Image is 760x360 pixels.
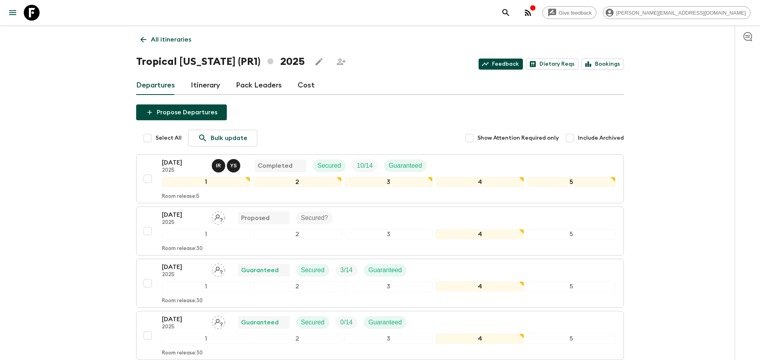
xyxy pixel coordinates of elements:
button: [DATE]2025Assign pack leaderGuaranteedSecuredTrip FillGuaranteed12345Room release:30 [136,259,624,308]
button: Propose Departures [136,104,227,120]
p: 0 / 14 [340,318,353,327]
div: 4 [436,333,524,344]
a: Bulk update [188,130,257,146]
div: 5 [527,333,616,344]
div: 4 [436,281,524,292]
p: Secured [301,265,325,275]
p: Guaranteed [389,161,422,171]
p: Secured [317,161,341,171]
p: Guaranteed [369,265,402,275]
div: 2 [253,177,342,187]
p: Guaranteed [241,318,279,327]
div: 1 [162,333,250,344]
button: [DATE]2025Assign pack leaderProposedSecured?12345Room release:30 [136,207,624,256]
button: Edit this itinerary [311,54,327,70]
p: Secured [301,318,325,327]
span: [PERSON_NAME][EMAIL_ADDRESS][DOMAIN_NAME] [612,10,750,16]
h1: Tropical [US_STATE] (PR1) 2025 [136,54,305,70]
p: Guaranteed [369,318,402,327]
div: [PERSON_NAME][EMAIL_ADDRESS][DOMAIN_NAME] [603,6,750,19]
span: Give feedback [555,10,596,16]
span: Isabel Rosario, Yinamalia Suarez [212,161,242,168]
p: [DATE] [162,210,205,220]
button: [DATE]2025Isabel Rosario, Yinamalia SuarezCompletedSecuredTrip FillGuaranteed12345Room release:5 [136,154,624,203]
div: 2 [253,229,342,239]
a: Departures [136,76,175,95]
p: [DATE] [162,158,205,167]
div: 3 [345,281,433,292]
div: 1 [162,281,250,292]
p: 2025 [162,167,205,174]
p: [DATE] [162,262,205,272]
a: Itinerary [191,76,220,95]
div: Trip Fill [336,264,357,277]
div: 5 [527,177,616,187]
span: Show Attention Required only [477,134,559,142]
div: 3 [345,333,433,344]
div: 2 [253,333,342,344]
div: Trip Fill [352,159,378,172]
a: Cost [298,76,315,95]
div: Trip Fill [336,316,357,329]
button: menu [5,5,21,21]
div: 3 [345,177,433,187]
p: Guaranteed [241,265,279,275]
div: Secured [296,264,329,277]
button: [DATE]2025Assign pack leaderGuaranteedSecuredTrip FillGuaranteed12345Room release:30 [136,311,624,360]
p: Room release: 30 [162,350,203,356]
div: 5 [527,229,616,239]
p: Secured? [301,213,328,223]
p: Room release: 30 [162,246,203,252]
p: 2025 [162,220,205,226]
div: 1 [162,229,250,239]
span: Include Archived [578,134,624,142]
p: Room release: 30 [162,298,203,304]
div: Secured? [296,212,333,224]
span: Assign pack leader [212,318,225,324]
p: Proposed [241,213,270,223]
div: 2 [253,281,342,292]
a: Bookings [581,59,624,70]
span: Assign pack leader [212,214,225,220]
a: Dietary Reqs [526,59,578,70]
p: 10 / 14 [357,161,373,171]
p: Bulk update [211,133,247,143]
p: [DATE] [162,315,205,324]
div: 5 [527,281,616,292]
a: Pack Leaders [236,76,282,95]
div: 4 [436,177,524,187]
a: Give feedback [542,6,597,19]
div: Secured [313,159,346,172]
p: 2025 [162,324,205,330]
span: Assign pack leader [212,266,225,272]
p: Completed [258,161,293,171]
span: Select All [156,134,182,142]
div: Secured [296,316,329,329]
p: 2025 [162,272,205,278]
button: search adventures [498,5,514,21]
a: All itineraries [136,32,196,47]
p: Room release: 5 [162,193,199,200]
p: All itineraries [151,35,191,44]
span: Share this itinerary [333,54,349,70]
div: 4 [436,229,524,239]
div: 3 [345,229,433,239]
a: Feedback [479,59,523,70]
p: 3 / 14 [340,265,353,275]
div: 1 [162,177,250,187]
